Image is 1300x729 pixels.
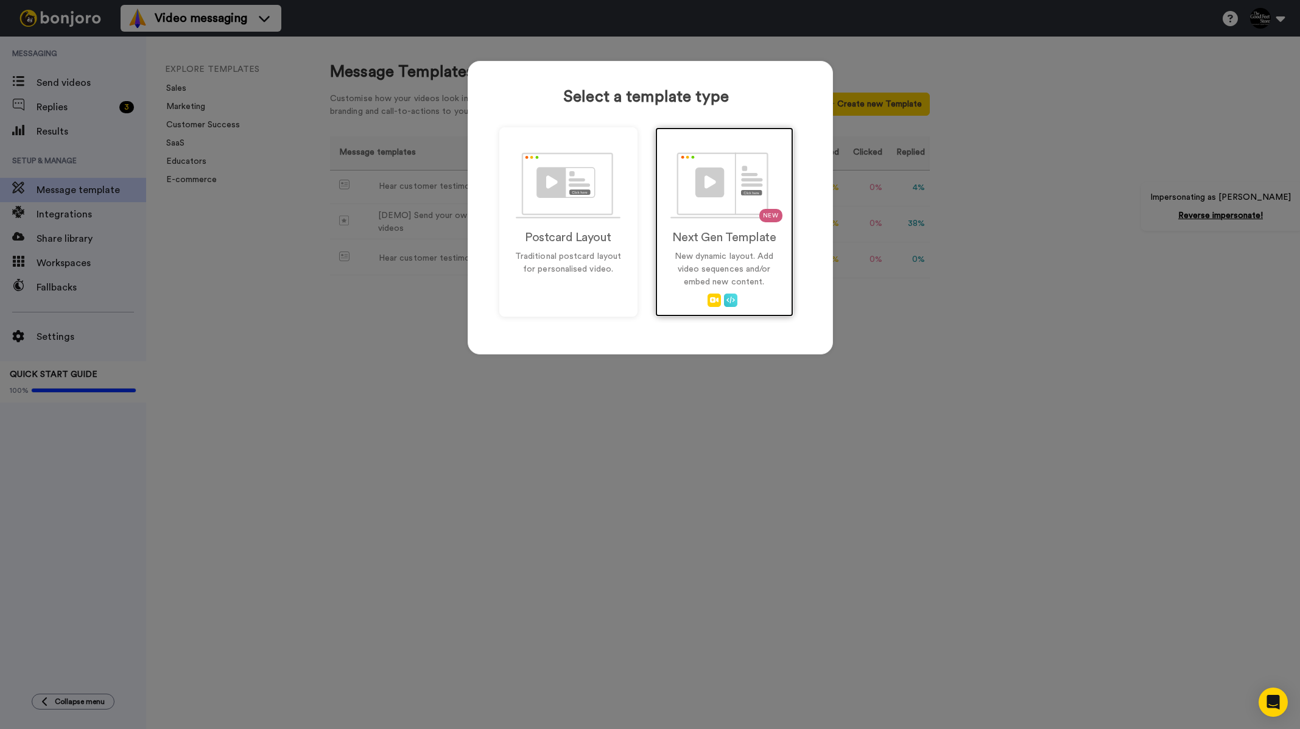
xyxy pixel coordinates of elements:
[708,294,721,307] img: AddVideo.svg
[668,231,781,244] h2: Next Gen Template
[512,250,625,276] p: Traditional postcard layout for personalised video.
[516,152,620,219] img: PostcardLayout.svg
[512,231,625,244] h2: Postcard Layout
[668,250,781,289] p: New dynamic layout. Add video sequences and/or embed new content.
[499,127,638,317] a: Postcard LayoutTraditional postcard layout for personalised video.
[670,152,778,219] img: NextGenLayout.svg
[724,294,737,307] img: Embed.svg
[1259,688,1288,717] div: Open Intercom Messenger
[759,209,782,222] span: NEW
[655,127,793,317] a: NEWNext Gen TemplateNew dynamic layout. Add video sequences and/or embed new content.
[499,88,793,106] h1: Select a template type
